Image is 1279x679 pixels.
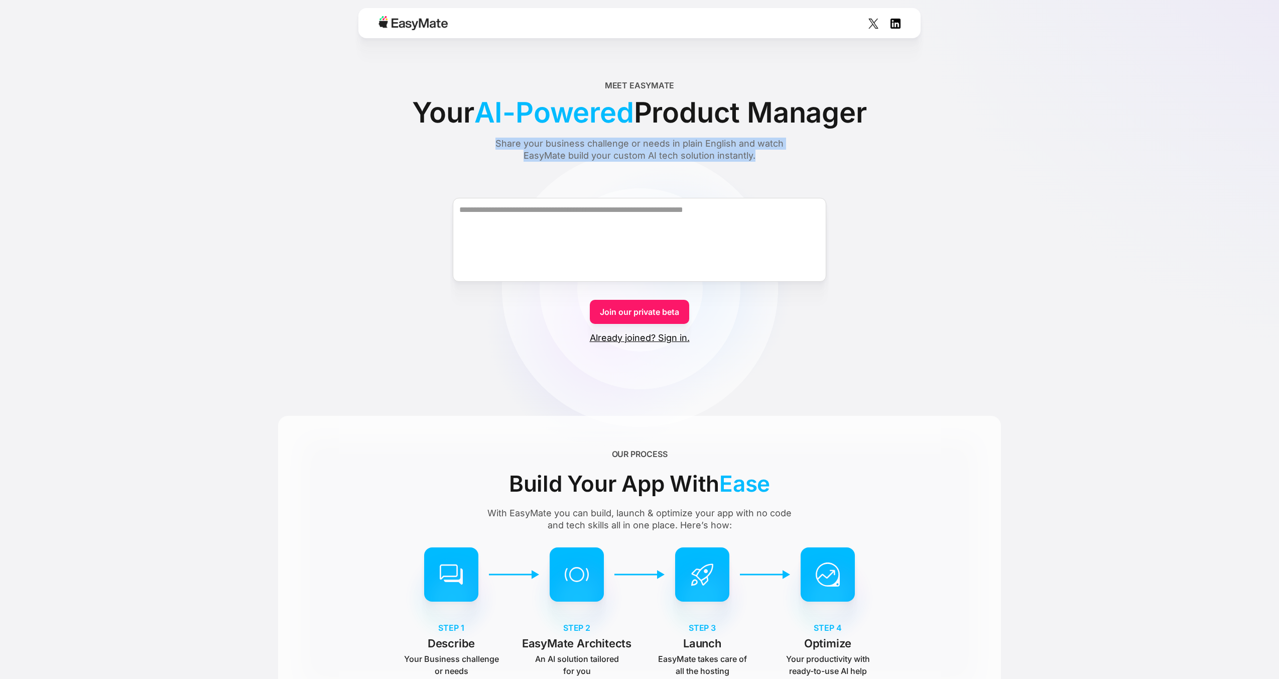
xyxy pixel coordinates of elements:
span: Ease [719,466,770,501]
form: Form [278,180,1001,344]
span: Product Manager [634,91,867,134]
div: With EasyMate you can build, launch & optimize your app with no code and tech skills all in one p... [481,507,798,531]
div: Share your business challenge or needs in plain English and watch EasyMate build your custom AI t... [476,138,803,162]
div: Your [412,91,866,134]
p: An AI solution tailored for you [529,653,624,677]
p: Your Business challenge or needs [404,653,499,677]
p: Your productivity with ready-to-use AI help [780,653,875,677]
img: Social Icon [868,19,878,29]
span: AI-Powered [474,91,634,134]
a: Join our private beta [590,300,689,324]
div: OUR PROCESS [612,448,668,460]
p: EasyMate takes care of all the hosting [655,653,750,677]
a: Already joined? Sign in. [590,332,690,344]
div: Meet EasyMate [605,79,675,91]
img: Easymate logo [378,16,448,30]
img: Social Icon [890,19,901,29]
p: EasyMate Architects [522,636,631,651]
div: Build Your App With [509,466,770,501]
